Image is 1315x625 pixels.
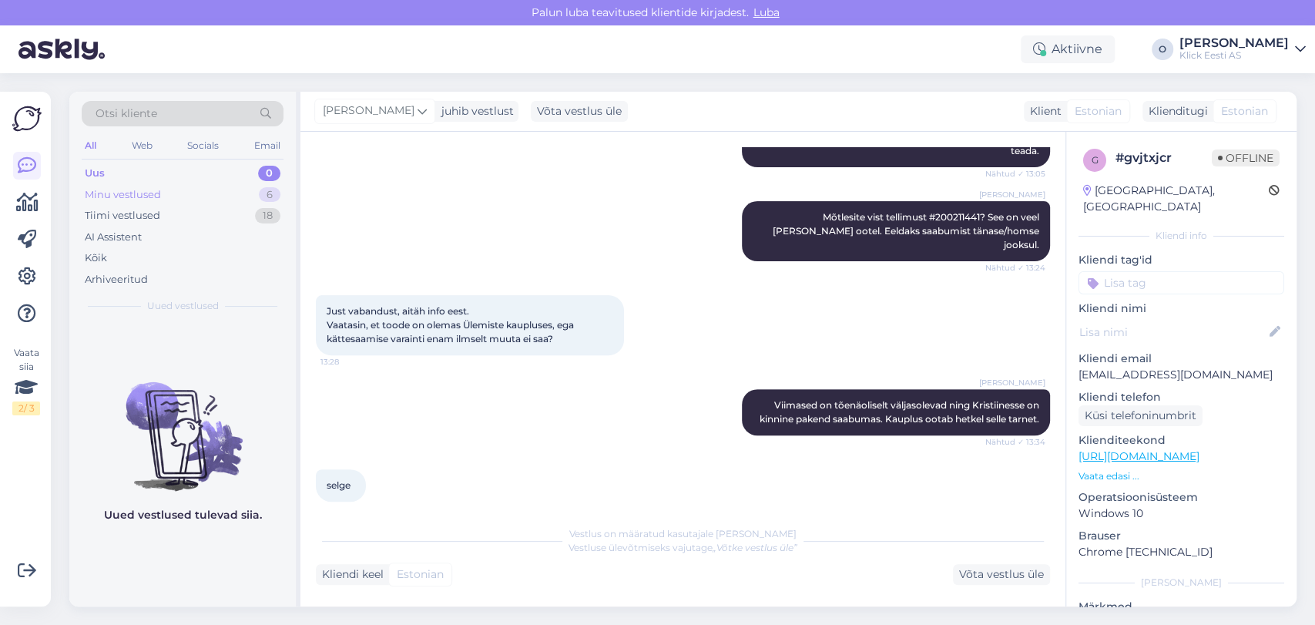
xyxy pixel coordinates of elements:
[1079,271,1284,294] input: Lisa tag
[1079,367,1284,383] p: [EMAIL_ADDRESS][DOMAIN_NAME]
[1079,469,1284,483] p: Vaata edasi ...
[85,272,148,287] div: Arhiveeritud
[1079,324,1266,341] input: Lisa nimi
[1179,37,1306,62] a: [PERSON_NAME]Klick Eesti AS
[985,262,1045,274] span: Nähtud ✓ 13:24
[85,166,105,181] div: Uus
[1079,599,1284,615] p: Märkmed
[1079,229,1284,243] div: Kliendi info
[184,136,222,156] div: Socials
[327,305,576,344] span: Just vabandust, aitäh info eest. Vaatasin, et toode on olemas Ülemiste kaupluses, ega kättesaamis...
[1115,149,1212,167] div: # gvjtxjcr
[1079,432,1284,449] p: Klienditeekond
[1079,351,1284,367] p: Kliendi email
[85,230,142,245] div: AI Assistent
[1152,39,1173,60] div: O
[12,402,40,415] div: 2 / 3
[1079,544,1284,560] p: Chrome [TECHNICAL_ID]
[82,136,99,156] div: All
[323,102,414,119] span: [PERSON_NAME]
[259,187,280,203] div: 6
[1021,35,1115,63] div: Aktiivne
[1079,405,1203,426] div: Küsi telefoninumbrit
[147,299,219,313] span: Uued vestlused
[979,189,1045,200] span: [PERSON_NAME]
[1079,489,1284,506] p: Operatsioonisüsteem
[1221,103,1268,119] span: Estonian
[1079,449,1199,463] a: [URL][DOMAIN_NAME]
[69,355,296,493] img: No chats
[1083,183,1269,215] div: [GEOGRAPHIC_DATA], [GEOGRAPHIC_DATA]
[1075,103,1122,119] span: Estonian
[1212,150,1280,166] span: Offline
[258,166,280,181] div: 0
[1024,103,1062,119] div: Klient
[327,479,351,491] span: selge
[251,136,283,156] div: Email
[985,168,1045,180] span: Nähtud ✓ 13:05
[96,106,157,122] span: Otsi kliente
[985,436,1045,448] span: Nähtud ✓ 13:34
[316,566,384,583] div: Kliendi keel
[760,399,1042,425] span: Viimased on tõenäoliselt väljasolevad ning Kristiinesse on kinnine pakend saabumas. Kauplus ootab...
[129,136,156,156] div: Web
[749,5,784,19] span: Luba
[85,187,161,203] div: Minu vestlused
[12,104,42,133] img: Askly Logo
[1079,389,1284,405] p: Kliendi telefon
[12,346,40,415] div: Vaata siia
[255,208,280,223] div: 18
[1179,49,1289,62] div: Klick Eesti AS
[397,566,444,583] span: Estonian
[320,502,378,514] span: 13:35
[773,211,1042,250] span: Mõtlesite vist tellimust #200211441? See on veel [PERSON_NAME] ootel. Eeldaks saabumist tänase/ho...
[1092,154,1099,166] span: g
[1179,37,1289,49] div: [PERSON_NAME]
[1079,528,1284,544] p: Brauser
[104,507,262,523] p: Uued vestlused tulevad siia.
[435,103,514,119] div: juhib vestlust
[85,208,160,223] div: Tiimi vestlused
[320,356,378,368] span: 13:28
[1079,576,1284,590] div: [PERSON_NAME]
[713,542,797,553] i: „Võtke vestlus üle”
[85,250,107,266] div: Kõik
[1079,252,1284,268] p: Kliendi tag'id
[953,564,1050,585] div: Võta vestlus üle
[1079,301,1284,317] p: Kliendi nimi
[569,528,797,539] span: Vestlus on määratud kasutajale [PERSON_NAME]
[979,377,1045,388] span: [PERSON_NAME]
[531,101,628,122] div: Võta vestlus üle
[1079,506,1284,522] p: Windows 10
[1142,103,1208,119] div: Klienditugi
[569,542,797,553] span: Vestluse ülevõtmiseks vajutage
